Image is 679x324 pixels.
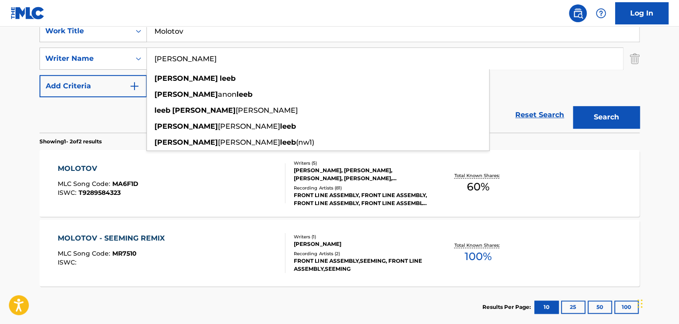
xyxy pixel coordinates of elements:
p: Results Per Page: [482,303,533,311]
div: MOLOTOV [58,163,138,174]
div: [PERSON_NAME] [294,240,428,248]
img: 9d2ae6d4665cec9f34b9.svg [129,81,140,91]
div: Drag [637,290,643,317]
div: FRONT LINE ASSEMBLY,SEEMING, FRONT LINE ASSEMBLY,SEEMING [294,257,428,273]
button: 100 [614,300,639,314]
button: 50 [588,300,612,314]
span: MLC Song Code : [58,249,112,257]
a: Reset Search [511,105,568,125]
strong: leeb [280,138,296,146]
span: T9289584323 [79,189,121,197]
button: 10 [534,300,559,314]
span: ISWC : [58,258,79,266]
div: Recording Artists ( 2 ) [294,250,428,257]
strong: [PERSON_NAME] [154,138,218,146]
a: Public Search [569,4,587,22]
img: Delete Criterion [630,47,640,70]
p: Total Known Shares: [454,242,501,249]
span: 60 % [466,179,489,195]
strong: leeb [220,74,236,83]
iframe: Chat Widget [635,281,679,324]
a: MOLOTOVMLC Song Code:MA6F1DISWC:T9289584323Writers (5)[PERSON_NAME], [PERSON_NAME], [PERSON_NAME]... [39,150,640,217]
img: search [572,8,583,19]
strong: [PERSON_NAME] [154,90,218,99]
button: Search [573,106,640,128]
span: anon [218,90,237,99]
strong: leeb [237,90,253,99]
img: MLC Logo [11,7,45,20]
a: Log In [615,2,668,24]
span: MR7510 [112,249,137,257]
strong: [PERSON_NAME] [172,106,236,115]
img: help [596,8,606,19]
div: Help [592,4,610,22]
div: Writers ( 5 ) [294,160,428,166]
span: [PERSON_NAME] [218,122,280,130]
p: Showing 1 - 2 of 2 results [39,138,102,146]
div: Writer Name [45,53,125,64]
span: [PERSON_NAME] [236,106,298,115]
form: Search Form [39,20,640,133]
div: Recording Artists ( 81 ) [294,185,428,191]
div: MOLOTOV - SEEMING REMIX [58,233,169,244]
strong: [PERSON_NAME] [154,74,218,83]
span: MLC Song Code : [58,180,112,188]
div: FRONT LINE ASSEMBLY, FRONT LINE ASSEMBLY, FRONT LINE ASSEMBLY, FRONT LINE ASSEMBLY [FEAT. LYS MOR... [294,191,428,207]
button: 25 [561,300,585,314]
div: Writers ( 1 ) [294,233,428,240]
button: Add Criteria [39,75,147,97]
span: [PERSON_NAME] [218,138,280,146]
a: MOLOTOV - SEEMING REMIXMLC Song Code:MR7510ISWC:Writers (1)[PERSON_NAME]Recording Artists (2)FRON... [39,220,640,286]
span: MA6F1D [112,180,138,188]
strong: leeb [154,106,170,115]
strong: leeb [280,122,296,130]
div: [PERSON_NAME], [PERSON_NAME], [PERSON_NAME], [PERSON_NAME], [PERSON_NAME] [294,166,428,182]
span: ISWC : [58,189,79,197]
strong: [PERSON_NAME] [154,122,218,130]
div: Work Title [45,26,125,36]
p: Total Known Shares: [454,172,501,179]
span: 100 % [464,249,491,265]
span: (nw1) [296,138,314,146]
